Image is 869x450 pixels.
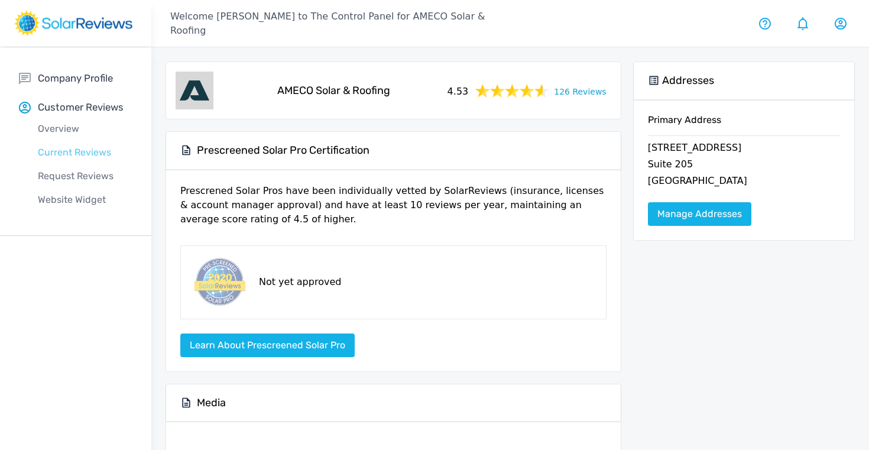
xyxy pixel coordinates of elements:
p: Website Widget [19,193,151,207]
p: Overview [19,122,151,136]
h6: Primary Address [648,114,840,135]
img: prescreened-badge.png [190,255,247,309]
p: Suite 205 [648,157,840,174]
a: Manage Addresses [648,202,751,226]
p: Company Profile [38,71,113,86]
p: Not yet approved [259,275,341,289]
h5: AMECO Solar & Roofing [277,84,390,98]
p: [STREET_ADDRESS] [648,141,840,157]
p: [GEOGRAPHIC_DATA] [648,174,840,190]
a: Learn about Prescreened Solar Pro [180,339,355,351]
h5: Media [197,396,226,410]
p: Request Reviews [19,169,151,183]
h5: Prescreened Solar Pro Certification [197,144,369,157]
button: Learn about Prescreened Solar Pro [180,334,355,357]
p: Welcome [PERSON_NAME] to The Control Panel for AMECO Solar & Roofing [170,9,510,38]
a: Request Reviews [19,164,151,188]
span: 4.53 [448,82,469,99]
p: Customer Reviews [38,100,124,115]
p: Current Reviews [19,145,151,160]
h5: Addresses [662,74,714,88]
a: 126 Reviews [554,83,606,98]
a: Overview [19,117,151,141]
a: Website Widget [19,188,151,212]
a: Current Reviews [19,141,151,164]
p: Prescrened Solar Pros have been individually vetted by SolarReviews (insurance, licenses & accoun... [180,184,607,236]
